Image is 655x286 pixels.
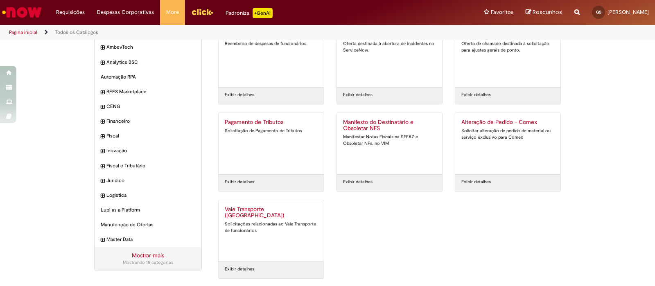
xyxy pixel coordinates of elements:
div: expandir categoria Analytics BSC Analytics BSC [95,55,201,70]
div: Solicitação de Pagamento de Tributos [225,128,318,134]
span: GS [596,9,601,15]
span: Logistica [106,192,195,199]
img: ServiceNow [1,4,43,20]
span: Lupi as a Platform [101,207,195,214]
div: Manutenção de Ofertas [95,217,201,232]
a: Todos os Catálogos [55,29,98,36]
h2: Alteração de Pedido - Comex [461,119,554,126]
div: Solicitar alteração de pedido de material ou serviço exclusivo para Comex [461,128,554,140]
span: Automação RPA [101,74,195,81]
div: Padroniza [226,8,273,18]
i: expandir categoria Fiscal [101,133,104,141]
a: Incidentes Service Now Oferta destinada à abertura de incidentes no ServiceNow. [337,26,442,87]
span: BEES Marketplace [106,88,195,95]
span: [PERSON_NAME] [608,9,649,16]
div: expandir categoria BEES Marketplace BEES Marketplace [95,84,201,99]
a: Exibir detalhes [225,266,254,272]
div: Lupi as a Platform [95,203,201,218]
span: AmbevTech [106,44,195,51]
div: expandir categoria AmbevTech AmbevTech [95,40,201,55]
div: expandir categoria Jurídico Jurídico [95,173,201,188]
span: Fiscal [106,133,195,140]
a: Exibir detalhes [343,92,373,98]
i: expandir categoria Logistica [101,192,104,200]
ul: Categorias [95,25,201,247]
i: expandir categoria Fiscal e Tributário [101,162,104,171]
span: Despesas Corporativas [97,8,154,16]
div: Mostrando 15 categorias [101,259,195,266]
a: Mostrar mais [132,252,164,259]
div: Automação RPA [95,70,201,85]
div: Solicitações relacionadas ao Vale Transporte de funcionários [225,221,318,234]
i: expandir categoria Jurídico [101,177,104,185]
div: expandir categoria Master Data Master Data [95,232,201,247]
span: More [166,8,179,16]
i: expandir categoria Financeiro [101,118,104,126]
div: Reembolso de despesas de funcionários [225,41,318,47]
i: expandir categoria Analytics BSC [101,59,104,67]
i: expandir categoria Master Data [101,236,104,244]
div: expandir categoria Fiscal Fiscal [95,128,201,144]
div: expandir categoria Inovação Inovação [95,143,201,158]
a: Exibir detalhes [343,179,373,185]
a: Exibir detalhes [225,179,254,185]
div: Oferta de chamado destinada à solicitação para ajustes gerais de ponto. [461,41,554,53]
span: Inovação [106,147,195,154]
h2: Pagamento de Tributos [225,119,318,126]
a: Exibir detalhes [225,92,254,98]
div: expandir categoria Financeiro Financeiro [95,114,201,129]
span: Analytics BSC [106,59,195,66]
a: Exibir detalhes [461,92,491,98]
i: expandir categoria AmbevTech [101,44,104,52]
span: Jurídico [106,177,195,184]
div: expandir categoria Logistica Logistica [95,188,201,203]
a: Rascunhos [526,9,562,16]
a: Exibir detalhes [461,179,491,185]
div: expandir categoria CENG CENG [95,99,201,114]
a: Banco de Horas - NEW Oferta de chamado destinada à solicitação para ajustes gerais de ponto. [455,26,560,87]
ul: Trilhas de página [6,25,431,40]
i: expandir categoria BEES Marketplace [101,88,104,97]
div: expandir categoria Fiscal e Tributário Fiscal e Tributário [95,158,201,173]
span: Financeiro [106,118,195,125]
a: Alteração de Pedido - Comex Solicitar alteração de pedido de material ou serviço exclusivo para C... [455,113,560,174]
span: Master Data [106,236,195,243]
span: Fiscal e Tributário [106,162,195,169]
i: expandir categoria CENG [101,103,104,111]
a: Pagamento de Tributos Solicitação de Pagamento de Tributos [219,113,324,174]
h2: Vale Transporte (VT) [225,206,318,219]
span: Favoritos [491,8,513,16]
p: +GenAi [253,8,273,18]
span: Manutenção de Ofertas [101,221,195,228]
span: Rascunhos [533,8,562,16]
h2: Manifesto do Destinatário e Obsoletar NFS [343,119,436,132]
div: Oferta destinada à abertura de incidentes no ServiceNow. [343,41,436,53]
span: CENG [106,103,195,110]
a: Página inicial [9,29,37,36]
a: Vale Transporte ([GEOGRAPHIC_DATA]) Solicitações relacionadas ao Vale Transporte de funcionários [219,200,324,261]
a: Manifesto do Destinatário e Obsoletar NFS Manifestar Notas Fiscais na SEFAZ e Obsoletar NFs. no VIM [337,113,442,174]
div: Manifestar Notas Fiscais na SEFAZ e Obsoletar NFs. no VIM [343,134,436,146]
span: Requisições [56,8,85,16]
img: click_logo_yellow_360x200.png [191,6,213,18]
i: expandir categoria Inovação [101,147,104,155]
a: Reembolso Geral Reembolso de despesas de funcionários [219,26,324,87]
